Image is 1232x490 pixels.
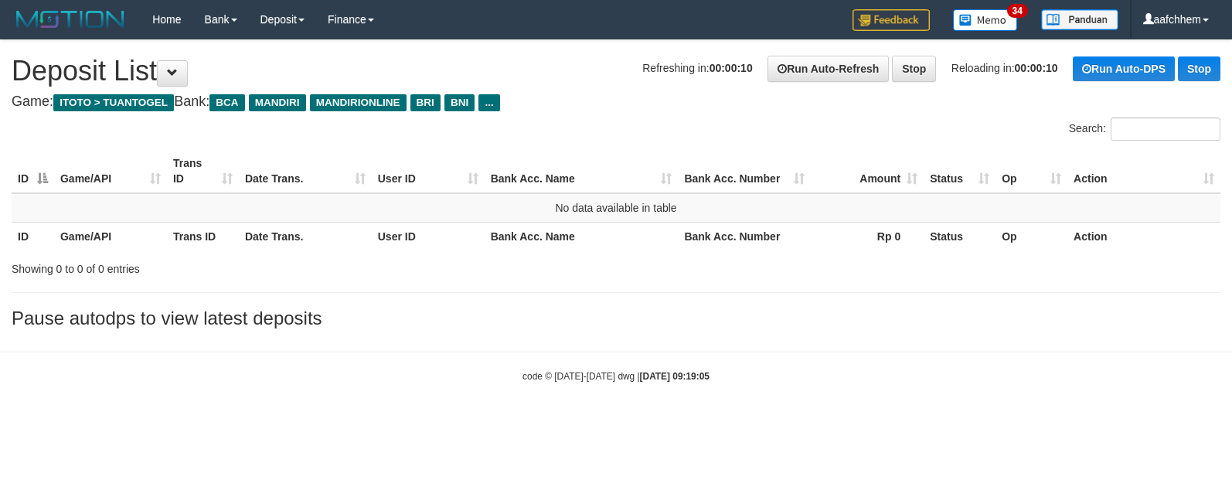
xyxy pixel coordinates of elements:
[167,222,239,250] th: Trans ID
[310,94,407,111] span: MANDIRIONLINE
[995,149,1067,193] th: Op: activate to sort column ascending
[1073,56,1175,81] a: Run Auto-DPS
[924,222,995,250] th: Status
[12,56,1220,87] h1: Deposit List
[1111,117,1220,141] input: Search:
[1178,56,1220,81] a: Stop
[209,94,244,111] span: BCA
[444,94,475,111] span: BNI
[522,371,710,382] small: code © [DATE]-[DATE] dwg |
[12,193,1220,223] td: No data available in table
[1007,4,1028,18] span: 34
[485,149,679,193] th: Bank Acc. Name: activate to sort column ascending
[167,149,239,193] th: Trans ID: activate to sort column ascending
[811,222,924,250] th: Rp 0
[953,9,1018,31] img: Button%20Memo.svg
[1041,9,1118,30] img: panduan.png
[478,94,499,111] span: ...
[1067,222,1220,250] th: Action
[12,308,1220,328] h3: Pause autodps to view latest deposits
[710,62,753,74] strong: 00:00:10
[249,94,306,111] span: MANDIRI
[811,149,924,193] th: Amount: activate to sort column ascending
[372,149,485,193] th: User ID: activate to sort column ascending
[951,62,1058,74] span: Reloading in:
[892,56,936,82] a: Stop
[239,222,372,250] th: Date Trans.
[12,255,502,277] div: Showing 0 to 0 of 0 entries
[853,9,930,31] img: Feedback.jpg
[642,62,752,74] span: Refreshing in:
[239,149,372,193] th: Date Trans.: activate to sort column ascending
[1067,149,1220,193] th: Action: activate to sort column ascending
[12,222,54,250] th: ID
[485,222,679,250] th: Bank Acc. Name
[54,149,167,193] th: Game/API: activate to sort column ascending
[53,94,174,111] span: ITOTO > TUANTOGEL
[924,149,995,193] th: Status: activate to sort column ascending
[1015,62,1058,74] strong: 00:00:10
[12,8,129,31] img: MOTION_logo.png
[410,94,441,111] span: BRI
[1069,117,1220,141] label: Search:
[678,222,811,250] th: Bank Acc. Number
[12,149,54,193] th: ID: activate to sort column descending
[12,94,1220,110] h4: Game: Bank:
[767,56,889,82] a: Run Auto-Refresh
[372,222,485,250] th: User ID
[54,222,167,250] th: Game/API
[678,149,811,193] th: Bank Acc. Number: activate to sort column ascending
[640,371,710,382] strong: [DATE] 09:19:05
[995,222,1067,250] th: Op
